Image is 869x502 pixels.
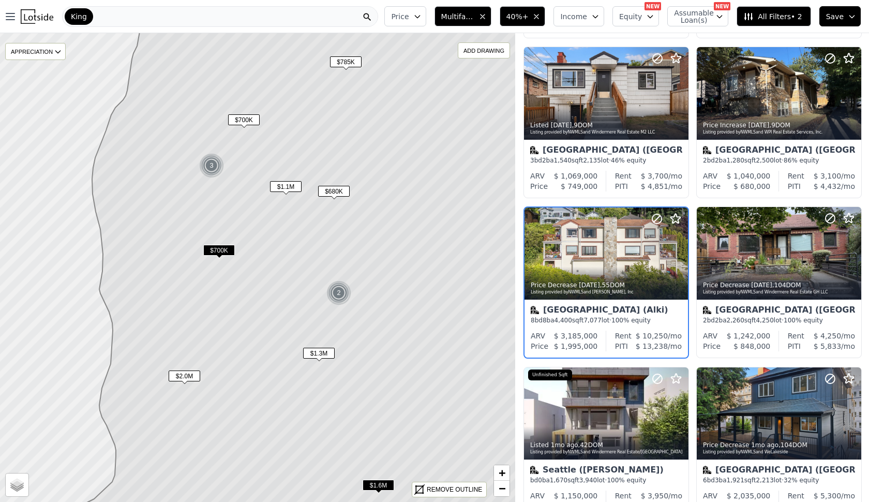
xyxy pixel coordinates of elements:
div: [GEOGRAPHIC_DATA] ([GEOGRAPHIC_DATA]) [703,306,855,316]
span: All Filters • 2 [743,11,802,22]
span: $ 680,000 [733,182,770,190]
div: Listing provided by NWMLS and Windermere Real Estate M2 LLC [530,129,683,136]
span: 4,400 [555,317,572,324]
span: $ 2,035,000 [727,492,771,500]
span: + [499,466,505,479]
img: Multifamily [703,146,711,154]
div: $1.6M [363,480,394,495]
div: ARV [703,491,717,501]
span: King [71,11,87,22]
button: Multifamily [435,6,491,26]
div: Listing provided by NWMLS and WPI Real Estate Services, Inc. [703,129,856,136]
span: Assumable Loan(s) [674,9,707,24]
span: $1.6M [363,480,394,491]
button: Price [384,6,426,26]
time: 2025-07-09 18:21 [551,441,578,449]
img: Multifamily [530,146,538,154]
span: 4,250 [756,317,773,324]
div: PITI [615,341,628,351]
div: ARV [703,331,717,341]
span: $ 1,150,000 [554,492,598,500]
span: 7,077 [583,317,601,324]
div: ARV [530,491,545,501]
a: Layers [6,474,28,496]
div: ADD DRAWING [458,43,510,58]
div: PITI [615,181,628,191]
div: Listing provided by NWMLS and WeLakeside [703,449,856,455]
div: Unfinished Sqft [528,370,572,381]
span: $2.0M [169,371,200,381]
button: All Filters• 2 [737,6,811,26]
div: /mo [801,181,855,191]
div: $700K [203,245,235,260]
div: Rent [615,171,632,181]
span: $700K [228,114,260,125]
div: ARV [703,171,717,181]
div: PITI [788,181,801,191]
div: Rent [788,171,804,181]
span: $ 5,300 [814,492,841,500]
div: $2.0M [169,371,200,386]
span: $ 13,238 [636,342,668,350]
a: Zoom in [494,465,510,481]
div: /mo [628,341,682,351]
span: $ 3,950 [641,492,668,500]
span: $ 1,040,000 [727,172,771,180]
div: [GEOGRAPHIC_DATA] ([GEOGRAPHIC_DATA]) [703,146,855,156]
div: 2 bd 2 ba sqft lot · 86% equity [703,156,855,165]
span: 2,500 [756,157,773,164]
img: g1.png [199,153,224,178]
time: 2025-08-12 16:16 [551,122,572,129]
div: $680K [318,186,350,201]
div: 8 bd 8 ba sqft lot · 100% equity [531,316,682,324]
div: /mo [628,181,682,191]
img: Multifamily [531,306,539,314]
div: [GEOGRAPHIC_DATA] (Alki) [531,306,682,316]
div: Rent [788,331,804,341]
div: Price [530,181,548,191]
img: Lotside [21,9,53,24]
div: ARV [531,331,545,341]
div: /mo [804,331,855,341]
span: 1,540 [554,157,572,164]
a: Zoom out [494,481,510,496]
time: 2025-08-11 22:09 [748,122,770,129]
span: $ 3,700 [641,172,668,180]
div: Price [531,341,548,351]
span: $1.1M [270,181,302,192]
a: Price Increase [DATE],9DOMListing provided byNWMLSand WPI Real Estate Services, Inc.Multifamily[G... [696,47,861,198]
div: Listing provided by NWMLS and Windermere Real Estate GH LLC [703,289,856,296]
time: 2025-07-23 22:35 [751,282,772,289]
img: g1.png [326,280,352,305]
button: 40%+ [500,6,546,26]
div: /mo [632,171,682,181]
span: $ 1,242,000 [727,332,771,340]
span: $ 749,000 [561,182,597,190]
div: Listed , 42 DOM [530,441,683,449]
span: $785K [330,56,362,67]
span: 1,280 [727,157,744,164]
span: $ 848,000 [733,342,770,350]
div: PITI [788,341,801,351]
div: Listed , 9 DOM [530,121,683,129]
time: 2025-08-05 17:37 [579,282,600,289]
div: APPRECIATION [5,43,66,60]
div: REMOVE OUTLINE [427,485,482,494]
div: /mo [632,491,682,501]
span: $1.3M [303,348,335,359]
div: $1.1M [270,181,302,196]
span: $700K [203,245,235,256]
div: $785K [330,56,362,71]
span: $ 5,833 [814,342,841,350]
button: Equity [612,6,659,26]
div: Listing provided by NWMLS and [PERSON_NAME], Inc [531,289,683,296]
div: 2 [326,280,351,305]
img: Multifamily [530,466,538,474]
div: Rent [615,491,632,501]
div: bd 0 ba sqft lot · 100% equity [530,476,682,484]
span: $ 3,100 [814,172,841,180]
div: Seattle ([PERSON_NAME]) [530,466,682,476]
span: $ 10,250 [636,332,668,340]
div: Price [703,181,721,191]
span: $ 3,185,000 [554,332,598,340]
